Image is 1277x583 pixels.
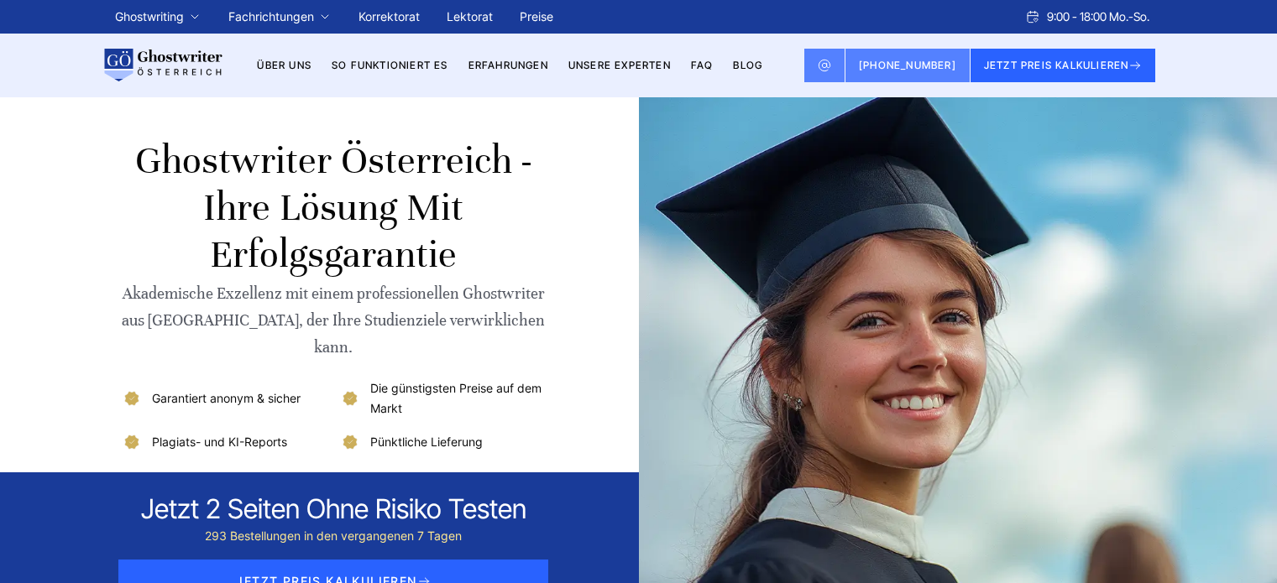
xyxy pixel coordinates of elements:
a: Korrektorat [359,9,420,23]
button: JETZT PREIS KALKULIEREN [971,49,1156,82]
h1: Ghostwriter Österreich - Ihre Lösung mit Erfolgsgarantie [122,138,546,278]
img: Schedule [1025,10,1040,23]
img: Pünktliche Lieferung [340,432,360,452]
a: Preise [520,9,553,23]
a: So funktioniert es [332,59,448,71]
li: Pünktliche Lieferung [340,432,546,452]
div: Akademische Exzellenz mit einem professionellen Ghostwriter aus [GEOGRAPHIC_DATA], der Ihre Studi... [122,280,546,361]
img: Email [818,59,831,72]
img: Plagiats- und KI-Reports [122,432,142,452]
a: Lektorat [447,9,493,23]
a: Erfahrungen [468,59,548,71]
span: 9:00 - 18:00 Mo.-So. [1047,7,1149,27]
img: Die günstigsten Preise auf dem Markt [340,388,360,409]
img: logo wirschreiben [102,49,222,82]
div: Jetzt 2 seiten ohne risiko testen [141,492,526,526]
a: Fachrichtungen [228,7,314,27]
a: Ghostwriting [115,7,184,27]
li: Plagiats- und KI-Reports [122,432,327,452]
img: Garantiert anonym & sicher [122,388,142,409]
a: [PHONE_NUMBER] [845,49,971,82]
div: 293 Bestellungen in den vergangenen 7 Tagen [141,526,526,546]
a: Über uns [257,59,311,71]
li: Die günstigsten Preise auf dem Markt [340,378,546,419]
span: [PHONE_NUMBER] [859,59,956,71]
a: BLOG [733,59,762,71]
li: Garantiert anonym & sicher [122,378,327,419]
a: FAQ [691,59,714,71]
a: Unsere Experten [568,59,671,71]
